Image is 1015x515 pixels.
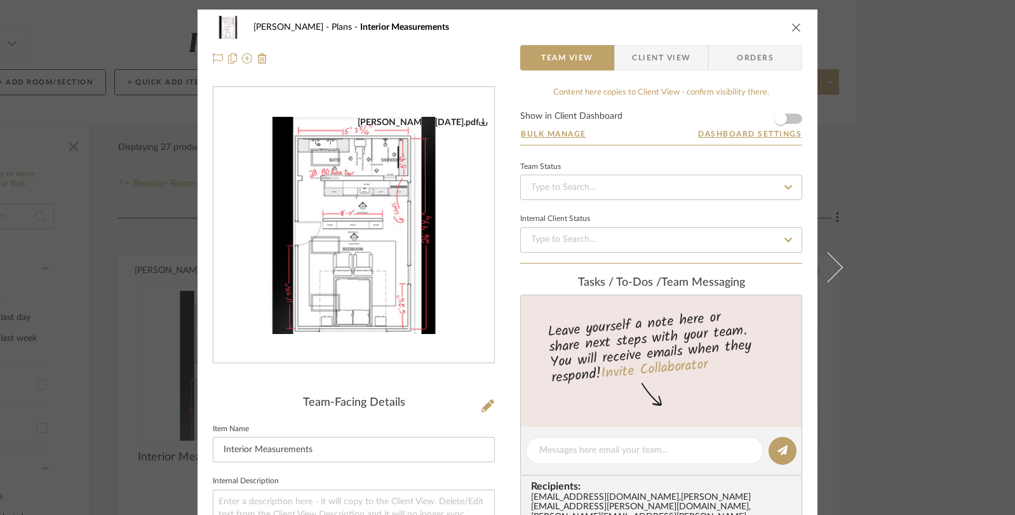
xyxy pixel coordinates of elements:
[531,481,797,492] span: Recipients:
[520,276,802,290] div: team Messaging
[600,354,709,385] a: Invite Collaborator
[360,23,449,32] span: Interior Measurements
[632,45,690,70] span: Client View
[519,304,804,389] div: Leave yourself a note here or share next steps with your team. You will receive emails when they ...
[578,277,661,288] span: Tasks / To-Dos /
[520,175,802,200] input: Type to Search…
[213,396,495,410] div: Team-Facing Details
[520,216,590,222] div: Internal Client Status
[520,164,561,170] div: Team Status
[541,45,593,70] span: Team View
[213,437,495,462] input: Enter Item Name
[332,23,360,32] span: Plans
[213,117,494,334] div: 0
[253,23,332,32] span: [PERSON_NAME]
[791,22,802,33] button: close
[520,227,802,253] input: Type to Search…
[213,478,279,485] label: Internal Description
[520,86,802,99] div: Content here copies to Client View - confirm visibility there.
[358,117,488,128] div: [PERSON_NAME]...[DATE].pdf
[213,426,249,432] label: Item Name
[697,128,802,140] button: Dashboard Settings
[213,117,494,334] img: 6ef85192-26e5-4cbe-afb1-1a2e30676427_436x436.jpg
[520,128,587,140] button: Bulk Manage
[257,53,267,64] img: Remove from project
[213,15,243,40] img: 6ef85192-26e5-4cbe-afb1-1a2e30676427_48x40.jpg
[723,45,788,70] span: Orders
